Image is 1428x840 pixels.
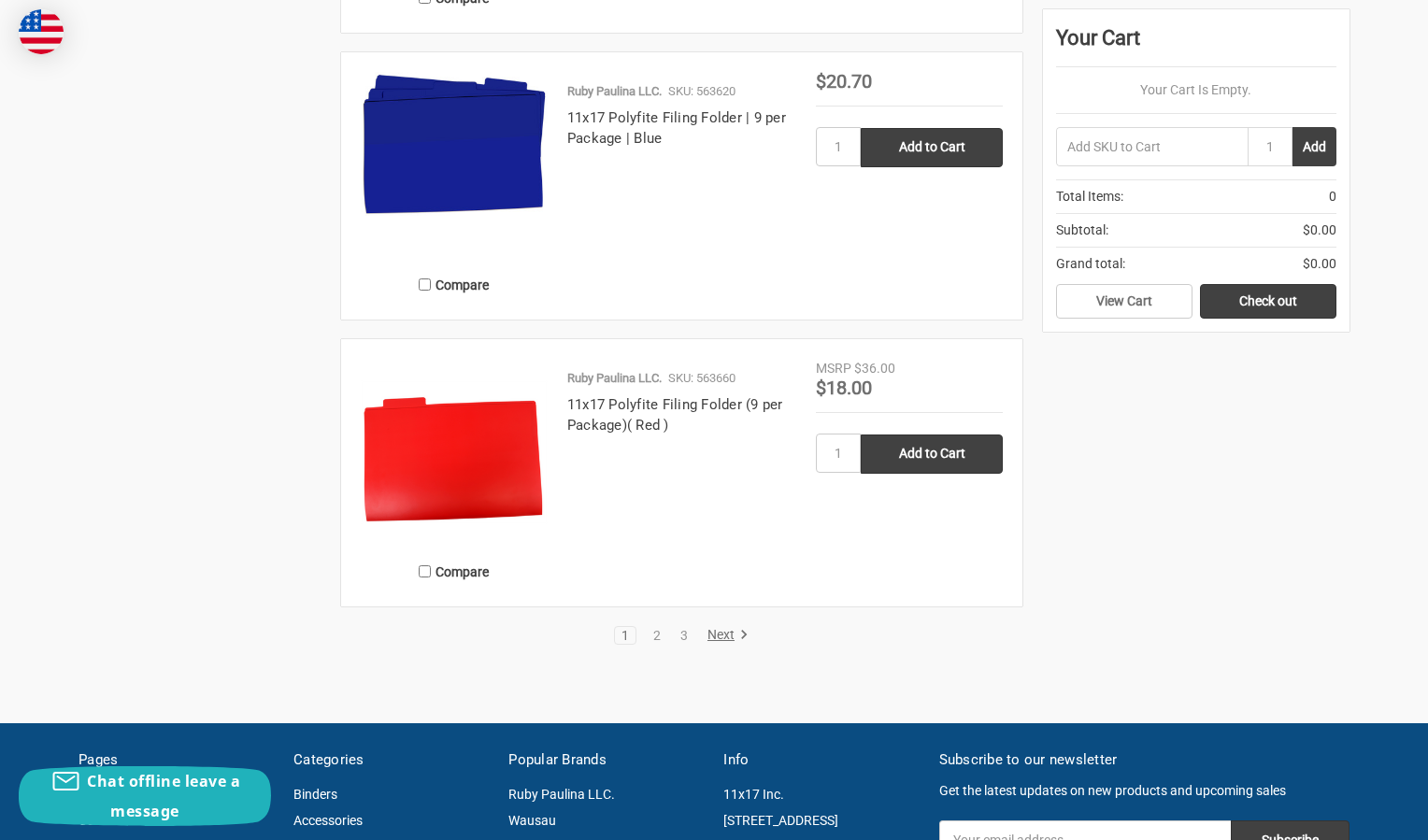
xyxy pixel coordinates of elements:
a: Accessories [293,813,363,828]
span: $18.00 [816,377,872,399]
a: Binders [293,787,337,802]
div: Your Cart [1056,22,1336,67]
p: SKU: 563620 [668,82,735,101]
span: Subtotal: [1056,221,1108,240]
h5: Info [723,749,919,771]
a: Ruby Paulina LLC. [508,787,615,802]
a: 2 [647,629,667,642]
span: 0 [1329,187,1336,206]
h5: Popular Brands [508,749,704,771]
span: $0.00 [1303,254,1336,274]
label: Compare [361,269,548,300]
p: Get the latest updates on new products and upcoming sales [939,781,1349,801]
a: 11x17 Polyfite Filing Folder | 9 per Package | Blue [361,72,548,259]
div: MSRP [816,359,851,378]
input: Compare [419,278,431,291]
input: Add to Cart [861,128,1003,167]
span: Chat offline leave a message [87,771,240,821]
a: 11x17 Polyfite Filing Folder (9 per Package)( Red ) [567,396,783,434]
h5: Categories [293,749,489,771]
span: Total Items: [1056,187,1123,206]
span: $20.70 [816,70,872,93]
img: duty and tax information for United States [19,9,64,54]
a: Check out [1200,284,1336,320]
a: 1 [615,629,635,642]
p: SKU: 563660 [668,369,735,388]
input: Compare [419,565,431,577]
input: Add SKU to Cart [1056,127,1248,166]
span: Grand total: [1056,254,1125,274]
img: 11x17 Polyfite Filing Folder (9 per Package)( Red ) [361,359,548,546]
h5: Pages [79,749,274,771]
a: View Cart [1056,284,1192,320]
p: Your Cart Is Empty. [1056,80,1336,100]
a: 11x17 Polyfite Filing Folder | 9 per Package | Blue [567,109,786,148]
h5: Subscribe to our newsletter [939,749,1349,771]
input: Add to Cart [861,434,1003,474]
p: Ruby Paulina LLC. [567,369,662,388]
span: $36.00 [854,361,895,376]
button: Chat offline leave a message [19,766,271,826]
span: $0.00 [1303,221,1336,240]
a: 3 [674,629,694,642]
label: Compare [361,556,548,587]
a: Wausau [508,813,556,828]
img: 11x17 Polyfite Filing Folder | 9 per Package | Blue [361,72,548,216]
button: Add [1292,127,1336,166]
p: Ruby Paulina LLC. [567,82,662,101]
a: Next [701,627,749,644]
a: Contact Us [79,813,143,828]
